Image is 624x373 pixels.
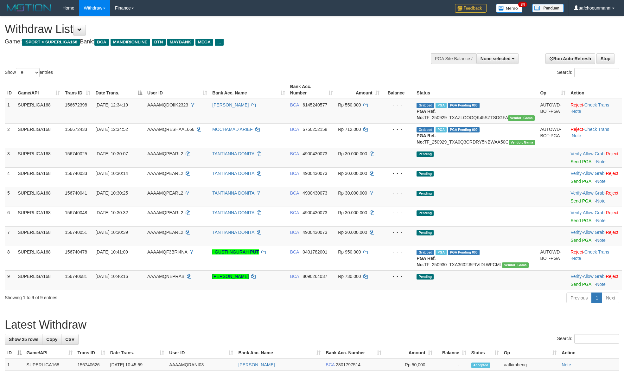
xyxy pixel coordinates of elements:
[508,115,535,121] span: Vendor URL: https://trx31.1velocity.biz
[385,126,412,132] div: - - -
[212,230,254,235] a: TANTIANNA DONITA
[338,127,361,132] span: Rp 712.000
[95,249,128,254] span: [DATE] 10:41:09
[596,159,606,164] a: Note
[574,334,619,344] input: Search:
[559,347,619,359] th: Action
[5,292,255,301] div: Showing 1 to 9 of 9 entries
[570,127,583,132] a: Reject
[572,109,581,114] a: Note
[15,167,62,187] td: SUPERLIGA168
[596,179,606,184] a: Note
[583,210,604,215] a: Allow Grab
[606,210,618,215] a: Reject
[65,274,87,279] span: 156740681
[414,99,538,124] td: TF_250929_TXAZLOOOQK45SZTSDGFA
[602,293,619,303] a: Next
[606,190,618,196] a: Reject
[145,81,210,99] th: User ID: activate to sort column ascending
[195,39,213,46] span: MEGA
[95,230,128,235] span: [DATE] 10:30:39
[414,81,538,99] th: Status
[570,218,591,223] a: Send PGA
[290,151,299,156] span: BCA
[65,249,87,254] span: 156740478
[147,127,194,132] span: AAAAMQRESHAAL666
[15,226,62,246] td: SUPERLIGA168
[338,151,367,156] span: Rp 30.000.000
[65,230,87,235] span: 156740051
[417,274,434,280] span: Pending
[385,190,412,196] div: - - -
[5,334,42,345] a: Show 25 rows
[5,246,15,270] td: 8
[95,210,128,215] span: [DATE] 10:30:32
[290,171,299,176] span: BCA
[583,171,604,176] a: Allow Grab
[108,347,167,359] th: Date Trans.: activate to sort column ascending
[436,103,447,108] span: Marked by aafsoycanthlai
[417,127,434,132] span: Grabbed
[65,171,87,176] span: 156740033
[583,190,604,196] a: Allow Grab
[583,230,604,235] a: Allow Grab
[385,249,412,255] div: - - -
[338,249,361,254] span: Rp 950.000
[212,127,253,132] a: MOCHAMAD ARIEF
[509,140,535,145] span: Vendor URL: https://trx31.1velocity.biz
[5,270,15,290] td: 9
[596,53,614,64] a: Stop
[62,81,93,99] th: Trans ID: activate to sort column ascending
[583,151,604,156] a: Allow Grab
[455,4,487,13] img: Feedback.jpg
[583,190,606,196] span: ·
[538,123,568,148] td: AUTOWD-BOT-PGA
[302,210,327,215] span: Copy 4900430073 to clipboard
[302,274,327,279] span: Copy 8090264037 to clipboard
[570,159,591,164] a: Send PGA
[290,127,299,132] span: BCA
[95,151,128,156] span: [DATE] 10:30:07
[557,334,619,344] label: Search:
[5,226,15,246] td: 7
[61,334,79,345] a: CSV
[606,274,618,279] a: Reject
[417,210,434,216] span: Pending
[570,171,582,176] a: Verify
[414,123,538,148] td: TF_250929_TXA0Q3CRDRY5NBWAA50C
[538,246,568,270] td: AUTOWD-BOT-PGA
[288,81,336,99] th: Bank Acc. Number: activate to sort column ascending
[15,99,62,124] td: SUPERLIGA168
[538,99,568,124] td: AUTOWD-BOT-PGA
[326,362,334,367] span: BCA
[212,102,249,107] a: [PERSON_NAME]
[501,359,559,371] td: aafkimheng
[568,270,622,290] td: · ·
[496,4,523,13] img: Button%20Memo.svg
[335,81,382,99] th: Amount: activate to sort column ascending
[606,230,618,235] a: Reject
[471,363,490,368] span: Accepted
[596,198,606,203] a: Note
[15,187,62,207] td: SUPERLIGA168
[583,171,606,176] span: ·
[5,187,15,207] td: 5
[236,347,323,359] th: Bank Acc. Name: activate to sort column ascending
[568,148,622,167] td: · ·
[384,347,435,359] th: Amount: activate to sort column ascending
[583,210,606,215] span: ·
[532,4,564,12] img: panduan.png
[385,151,412,157] div: - - -
[502,262,529,268] span: Vendor URL: https://trx31.1velocity.biz
[338,230,367,235] span: Rp 20.000.000
[583,151,606,156] span: ·
[385,102,412,108] div: - - -
[596,218,606,223] a: Note
[417,230,434,235] span: Pending
[591,293,602,303] a: 1
[5,99,15,124] td: 1
[167,359,236,371] td: AAAAMQRANI03
[469,347,501,359] th: Status: activate to sort column ascending
[212,151,254,156] a: TANTIANNA DONITA
[212,210,254,215] a: TANTIANNA DONITA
